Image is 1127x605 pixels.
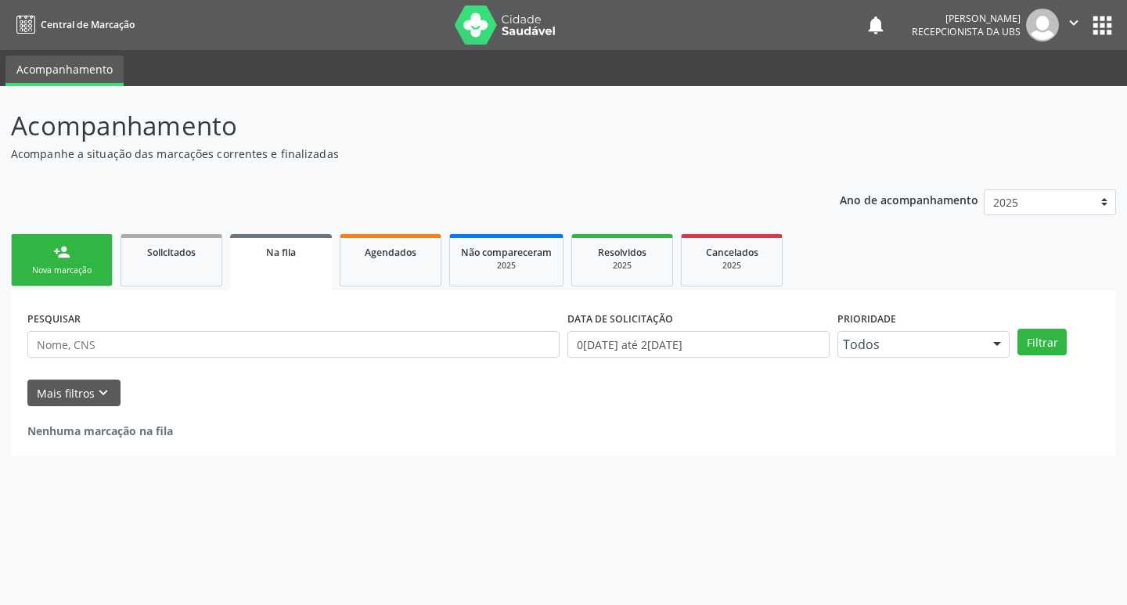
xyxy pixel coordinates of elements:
span: Não compareceram [461,246,552,259]
span: Recepcionista da UBS [912,25,1021,38]
span: Central de Marcação [41,18,135,31]
button: Filtrar [1017,329,1067,355]
div: person_add [53,243,70,261]
button: notifications [865,14,887,36]
input: Selecione um intervalo [567,331,830,358]
p: Acompanhe a situação das marcações correntes e finalizadas [11,146,784,162]
img: img [1026,9,1059,41]
div: 2025 [693,260,771,272]
i: keyboard_arrow_down [95,384,112,402]
label: DATA DE SOLICITAÇÃO [567,307,673,331]
button: Mais filtroskeyboard_arrow_down [27,380,121,407]
span: Na fila [266,246,296,259]
i:  [1065,14,1082,31]
input: Nome, CNS [27,331,560,358]
button:  [1059,9,1089,41]
a: Acompanhamento [5,56,124,86]
span: Cancelados [706,246,758,259]
div: Nova marcação [23,265,101,276]
div: 2025 [583,260,661,272]
label: Prioridade [837,307,896,331]
strong: Nenhuma marcação na fila [27,423,173,438]
span: Todos [843,337,978,352]
div: 2025 [461,260,552,272]
span: Resolvidos [598,246,646,259]
p: Ano de acompanhamento [840,189,978,209]
span: Solicitados [147,246,196,259]
button: apps [1089,12,1116,39]
div: [PERSON_NAME] [912,12,1021,25]
label: PESQUISAR [27,307,81,331]
a: Central de Marcação [11,12,135,38]
span: Agendados [365,246,416,259]
p: Acompanhamento [11,106,784,146]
